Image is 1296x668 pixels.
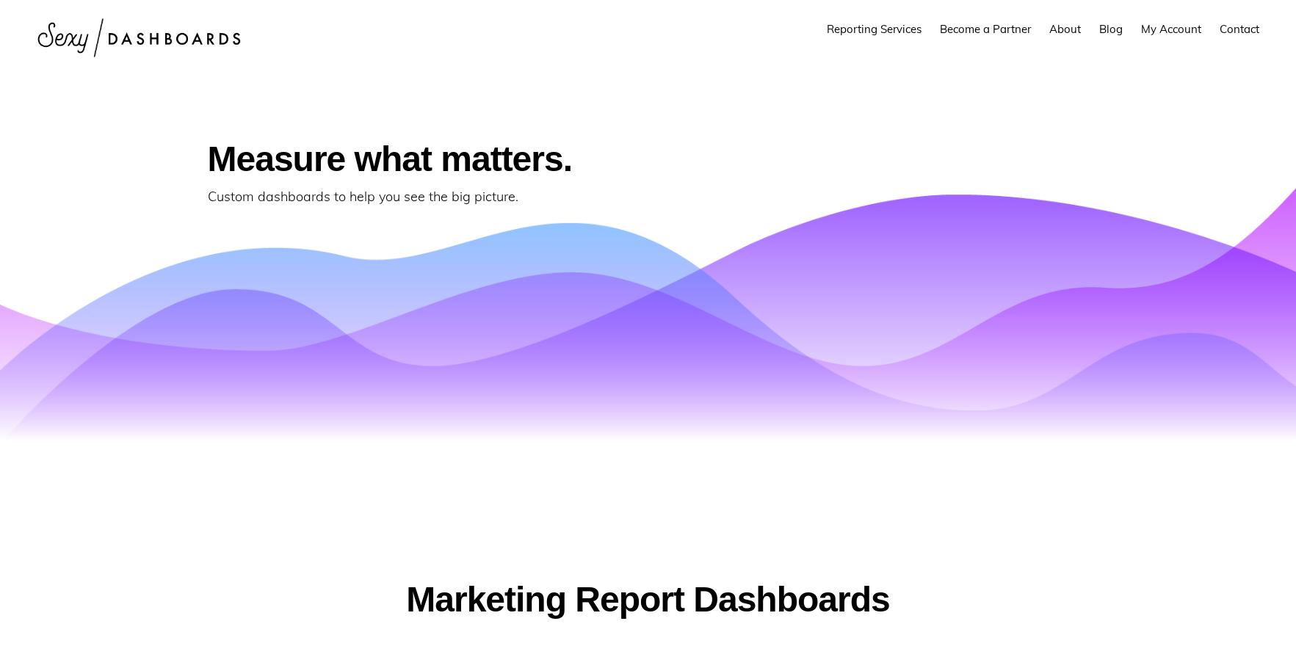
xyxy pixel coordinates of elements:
a: Blog [1092,9,1130,49]
span: Contact [1220,22,1259,36]
span: Reporting Services [827,22,922,36]
a: Contact [1212,9,1267,49]
span: Blog [1099,22,1123,36]
a: My Account [1134,9,1209,49]
span: Become a Partner [940,22,1031,36]
p: Custom dashboards to help you see the big picture. [208,184,1089,209]
h2: Marketing Report Dashboards [208,582,1089,617]
span: My Account [1141,22,1201,36]
img: Sexy Dashboards [29,7,250,68]
a: About [1042,9,1088,49]
span: About [1049,22,1081,36]
h2: Measure what matters. [208,142,1089,177]
a: Reporting Services [819,9,929,49]
nav: Main [819,9,1267,49]
a: Become a Partner [933,9,1038,49]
